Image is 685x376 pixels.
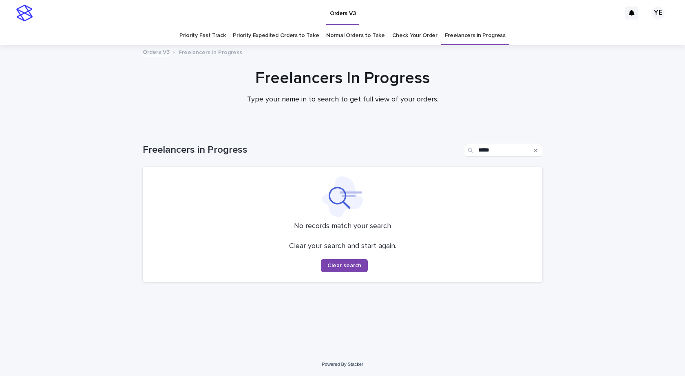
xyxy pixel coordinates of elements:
[143,68,542,88] h1: Freelancers In Progress
[392,26,438,45] a: Check Your Order
[16,5,33,21] img: stacker-logo-s-only.png
[143,144,462,156] h1: Freelancers in Progress
[289,242,396,251] p: Clear your search and start again.
[465,144,542,157] input: Search
[179,26,225,45] a: Priority Fast Track
[233,26,319,45] a: Priority Expedited Orders to Take
[322,362,363,367] a: Powered By Stacker
[652,7,665,20] div: YE
[326,26,385,45] a: Normal Orders to Take
[152,222,533,231] p: No records match your search
[179,95,506,104] p: Type your name in to search to get full view of your orders.
[179,47,242,56] p: Freelancers in Progress
[143,47,170,56] a: Orders V3
[327,263,361,268] span: Clear search
[445,26,506,45] a: Freelancers in Progress
[321,259,368,272] button: Clear search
